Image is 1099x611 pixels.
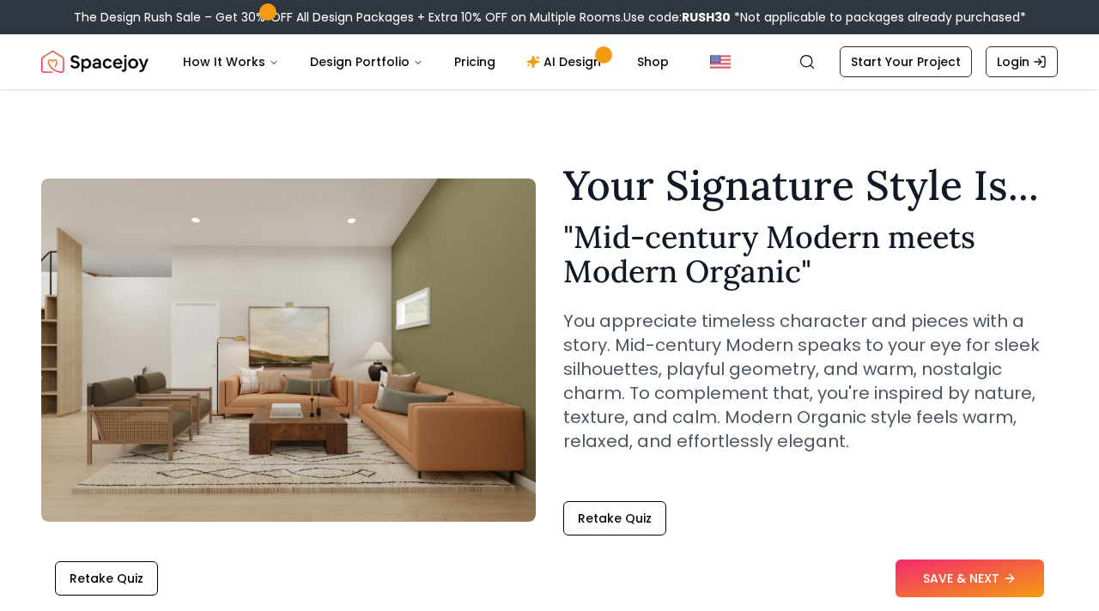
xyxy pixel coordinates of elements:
[41,178,536,522] img: Mid-century Modern meets Modern Organic Style Example
[840,46,972,77] a: Start Your Project
[169,45,683,79] nav: Main
[563,220,1058,288] h2: " Mid-century Modern meets Modern Organic "
[682,9,731,26] b: RUSH30
[440,45,509,79] a: Pricing
[896,560,1044,597] button: SAVE & NEXT
[513,45,620,79] a: AI Design
[623,9,731,26] span: Use code:
[296,45,437,79] button: Design Portfolio
[41,34,1058,89] nav: Global
[41,45,149,79] img: Spacejoy Logo
[986,46,1058,77] a: Login
[563,501,666,535] button: Retake Quiz
[731,9,1026,26] span: *Not applicable to packages already purchased*
[74,9,1026,26] div: The Design Rush Sale – Get 30% OFF All Design Packages + Extra 10% OFF on Multiple Rooms.
[563,309,1058,453] p: You appreciate timeless character and pieces with a story. Mid-century Modern speaks to your eye ...
[623,45,683,79] a: Shop
[55,561,158,596] button: Retake Quiz
[710,51,731,72] img: United States
[563,165,1058,206] h1: Your Signature Style Is...
[169,45,293,79] button: How It Works
[41,45,149,79] a: Spacejoy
